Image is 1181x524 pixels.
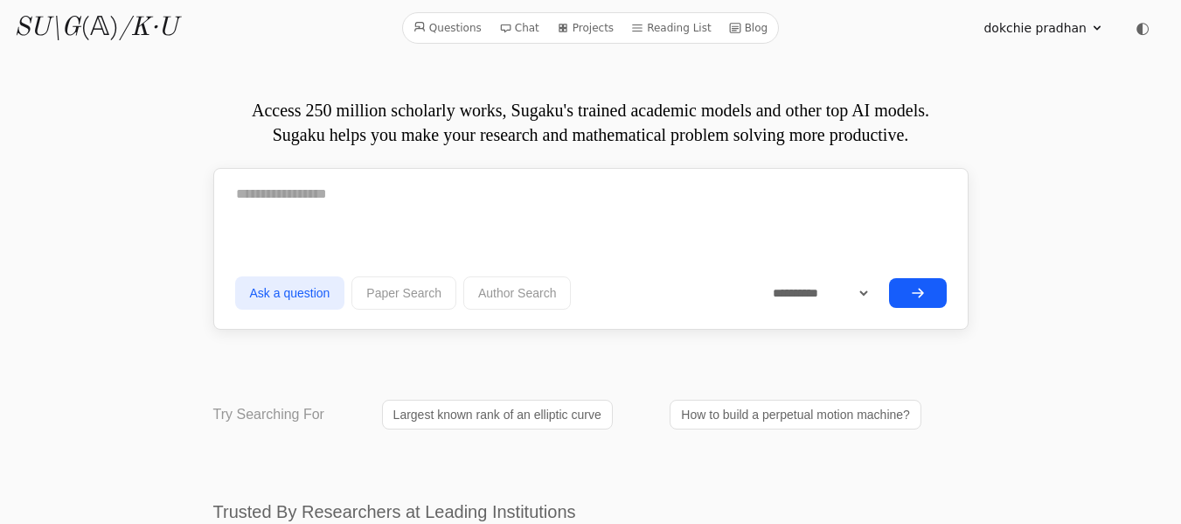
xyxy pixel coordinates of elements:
[492,17,546,39] a: Chat
[1125,10,1160,45] button: ◐
[14,15,80,41] i: SU\G
[213,500,969,524] h2: Trusted By Researchers at Leading Institutions
[382,400,613,430] a: Largest known rank of an elliptic curve
[983,19,1087,37] span: dokchie pradhan
[463,276,572,310] button: Author Search
[14,12,177,44] a: SU\G(𝔸)/K·U
[983,19,1104,37] summary: dokchie pradhan
[722,17,775,39] a: Blog
[670,400,921,430] a: How to build a perpetual motion machine?
[1136,20,1150,36] span: ◐
[550,17,621,39] a: Projects
[213,98,969,147] p: Access 250 million scholarly works, Sugaku's trained academic models and other top AI models. Sug...
[351,276,456,310] button: Paper Search
[119,15,177,41] i: /K·U
[624,17,719,39] a: Reading List
[235,276,345,310] button: Ask a question
[406,17,489,39] a: Questions
[213,404,324,425] p: Try Searching For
